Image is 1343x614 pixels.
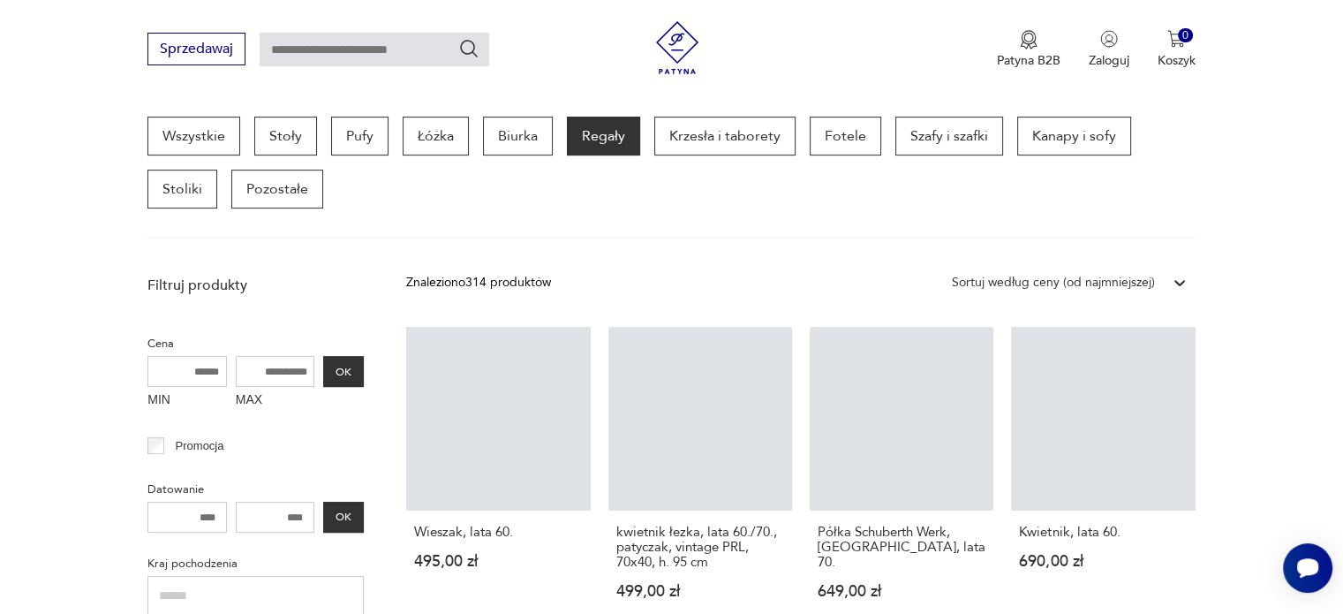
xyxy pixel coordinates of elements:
[1178,28,1193,43] div: 0
[567,117,640,155] a: Regały
[231,170,323,208] a: Pozostałe
[616,584,784,599] p: 499,00 zł
[952,273,1155,292] div: Sortuj według ceny (od najmniejszej)
[483,117,553,155] a: Biurka
[1167,30,1185,48] img: Ikona koszyka
[323,356,364,387] button: OK
[147,276,364,295] p: Filtruj produkty
[997,52,1060,69] p: Patyna B2B
[616,525,784,570] h3: kwietnik łezka, lata 60./70., patyczak, vintage PRL, 70x40, h. 95 cm
[810,117,881,155] a: Fotele
[147,334,364,353] p: Cena
[414,554,582,569] p: 495,00 zł
[1019,525,1187,540] h3: Kwietnik, lata 60.
[147,554,364,573] p: Kraj pochodzenia
[997,30,1060,69] button: Patyna B2B
[895,117,1003,155] a: Szafy i szafki
[818,584,985,599] p: 649,00 zł
[236,387,315,415] label: MAX
[818,525,985,570] h3: Półka Schuberth Werk, [GEOGRAPHIC_DATA], lata 70.
[1019,554,1187,569] p: 690,00 zł
[1158,30,1196,69] button: 0Koszyk
[1283,543,1332,593] iframe: Smartsupp widget button
[1089,30,1129,69] button: Zaloguj
[414,525,582,540] h3: Wieszak, lata 60.
[147,33,245,65] button: Sprzedawaj
[254,117,317,155] a: Stoły
[147,170,217,208] a: Stoliki
[1017,117,1131,155] a: Kanapy i sofy
[1089,52,1129,69] p: Zaloguj
[406,273,551,292] div: Znaleziono 314 produktów
[997,30,1060,69] a: Ikona medaluPatyna B2B
[654,117,796,155] a: Krzesła i taborety
[1100,30,1118,48] img: Ikonka użytkownika
[176,436,224,456] p: Promocja
[331,117,389,155] a: Pufy
[458,38,479,59] button: Szukaj
[1020,30,1037,49] img: Ikona medalu
[147,44,245,57] a: Sprzedawaj
[147,480,364,499] p: Datowanie
[403,117,469,155] a: Łóżka
[147,117,240,155] a: Wszystkie
[323,502,364,533] button: OK
[147,387,227,415] label: MIN
[651,21,704,74] img: Patyna - sklep z meblami i dekoracjami vintage
[1158,52,1196,69] p: Koszyk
